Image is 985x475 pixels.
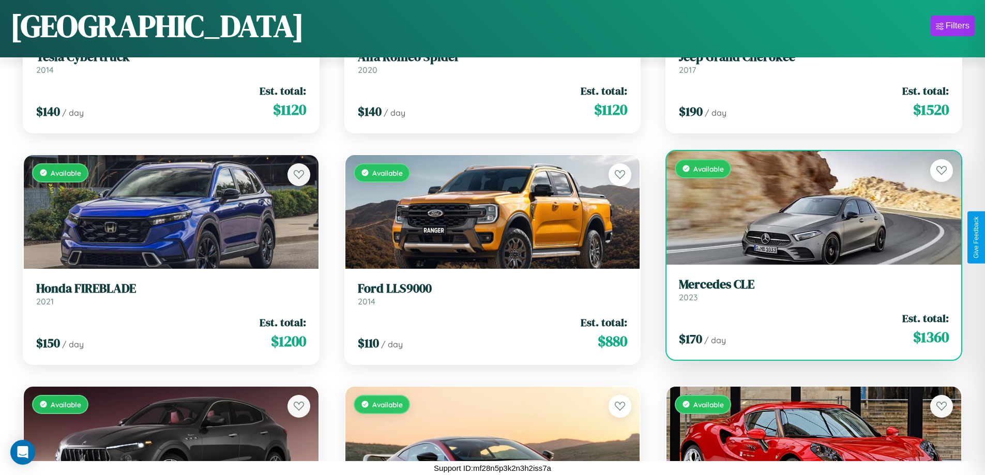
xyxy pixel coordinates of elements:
[36,103,60,120] span: $ 140
[973,217,980,258] div: Give Feedback
[679,277,949,302] a: Mercedes CLE2023
[679,65,696,75] span: 2017
[358,65,377,75] span: 2020
[594,99,627,120] span: $ 1120
[693,400,724,409] span: Available
[273,99,306,120] span: $ 1120
[36,281,306,296] h3: Honda FIREBLADE
[931,16,975,36] button: Filters
[10,5,304,47] h1: [GEOGRAPHIC_DATA]
[913,327,949,347] span: $ 1360
[581,83,627,98] span: Est. total:
[62,339,84,349] span: / day
[36,296,54,307] span: 2021
[434,461,551,475] p: Support ID: mf28n5p3k2n3h2iss7a
[260,315,306,330] span: Est. total:
[358,281,628,296] h3: Ford LLS9000
[358,281,628,307] a: Ford LLS90002014
[902,311,949,326] span: Est. total:
[260,83,306,98] span: Est. total:
[704,335,726,345] span: / day
[372,168,403,177] span: Available
[679,50,949,65] h3: Jeep Grand Cherokee
[271,331,306,351] span: $ 1200
[358,103,382,120] span: $ 140
[358,50,628,75] a: Alfa Romeo Spider2020
[36,50,306,65] h3: Tesla Cybertruck
[36,50,306,75] a: Tesla Cybertruck2014
[10,440,35,465] div: Open Intercom Messenger
[372,400,403,409] span: Available
[358,334,379,351] span: $ 110
[581,315,627,330] span: Est. total:
[946,21,969,31] div: Filters
[358,50,628,65] h3: Alfa Romeo Spider
[679,292,698,302] span: 2023
[381,339,403,349] span: / day
[384,108,405,118] span: / day
[36,334,60,351] span: $ 150
[679,103,703,120] span: $ 190
[693,164,724,173] span: Available
[705,108,726,118] span: / day
[62,108,84,118] span: / day
[679,330,702,347] span: $ 170
[358,296,375,307] span: 2014
[598,331,627,351] span: $ 880
[51,400,81,409] span: Available
[679,50,949,75] a: Jeep Grand Cherokee2017
[902,83,949,98] span: Est. total:
[913,99,949,120] span: $ 1520
[36,281,306,307] a: Honda FIREBLADE2021
[679,277,949,292] h3: Mercedes CLE
[36,65,54,75] span: 2014
[51,168,81,177] span: Available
